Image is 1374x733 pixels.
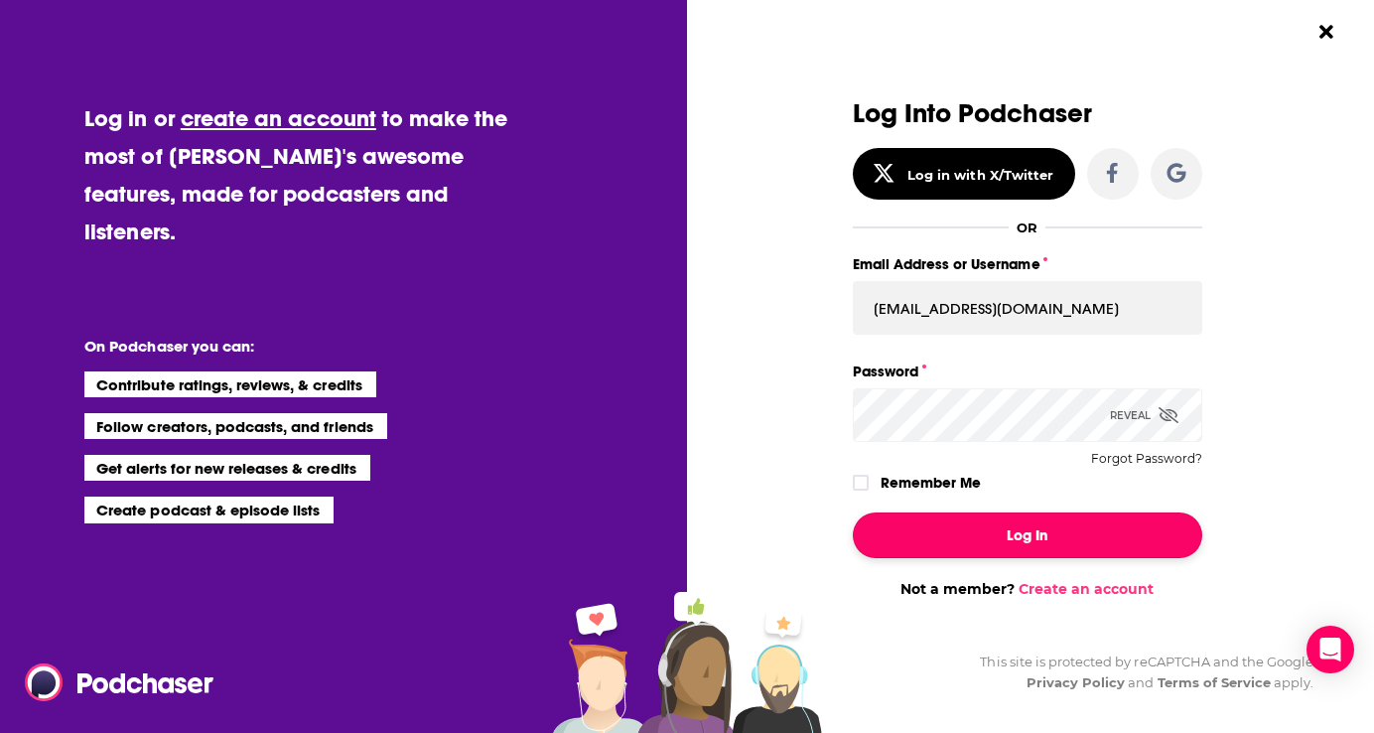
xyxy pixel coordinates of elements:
label: Email Address or Username [853,251,1202,277]
h3: Log Into Podchaser [853,99,1202,128]
div: Log in with X/Twitter [907,167,1053,183]
li: Follow creators, podcasts, and friends [84,413,387,439]
img: Podchaser - Follow, Share and Rate Podcasts [25,663,215,701]
div: Reveal [1110,388,1178,442]
li: Create podcast & episode lists [84,497,334,522]
div: OR [1017,220,1037,235]
li: Contribute ratings, reviews, & credits [84,371,376,397]
div: This site is protected by reCAPTCHA and the Google and apply. [964,652,1313,693]
button: Log In [853,513,1202,558]
button: Log in with X/Twitter [853,148,1075,200]
button: Close Button [1307,13,1345,51]
a: create an account [181,104,376,132]
div: Open Intercom Messenger [1306,626,1354,673]
a: Podchaser - Follow, Share and Rate Podcasts [25,663,200,701]
label: Remember Me [881,470,981,496]
li: On Podchaser you can: [84,337,481,356]
a: Terms of Service [1158,674,1272,690]
a: Privacy Policy [1027,674,1126,690]
a: Create an account [1019,580,1154,598]
label: Password [853,359,1202,384]
div: Not a member? [853,580,1202,598]
li: Get alerts for new releases & credits [84,455,369,481]
input: Email Address or Username [853,281,1202,335]
button: Forgot Password? [1091,452,1202,466]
